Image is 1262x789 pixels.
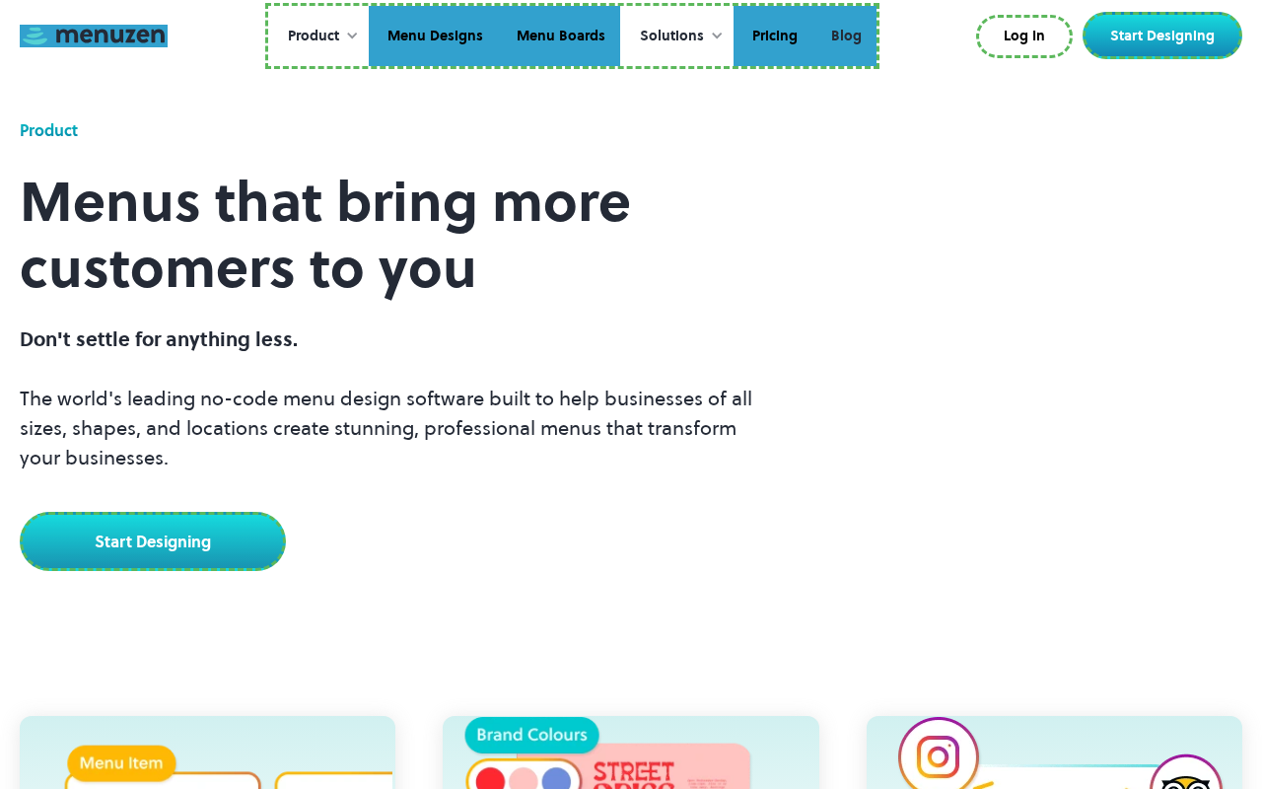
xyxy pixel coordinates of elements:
[268,6,369,67] div: Product
[734,6,812,67] a: Pricing
[498,6,620,67] a: Menu Boards
[20,512,286,571] a: Start Designing
[369,6,498,67] a: Menu Designs
[812,6,876,67] a: Blog
[1083,12,1242,59] a: Start Designing
[976,15,1073,58] a: Log In
[20,325,298,353] span: Don't settle for anything less.
[20,324,777,472] p: The world's leading no-code menu design software built to help businesses of all sizes, shapes, a...
[20,169,777,301] h1: Menus that bring more customers to you
[20,118,78,142] div: Product
[640,26,704,47] div: Solutions
[288,26,339,47] div: Product
[620,6,734,67] div: Solutions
